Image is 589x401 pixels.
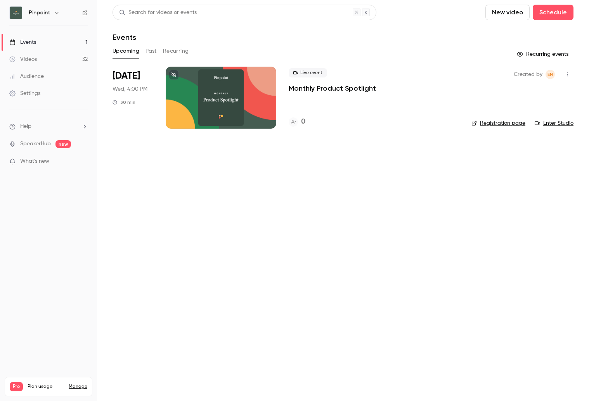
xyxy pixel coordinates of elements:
[535,119,573,127] a: Enter Studio
[55,140,71,148] span: new
[9,89,40,97] div: Settings
[9,55,37,63] div: Videos
[9,38,36,46] div: Events
[301,117,305,127] h4: 0
[20,140,51,148] a: SpeakerHub
[113,70,140,82] span: [DATE]
[485,5,530,20] button: New video
[113,85,147,93] span: Wed, 4:00 PM
[20,122,31,131] span: Help
[533,5,573,20] button: Schedule
[289,84,376,93] a: Monthly Product Spotlight
[289,68,327,77] span: Live event
[113,33,136,42] h1: Events
[10,382,23,391] span: Pro
[28,384,64,390] span: Plan usage
[113,67,153,129] div: Sep 17 Wed, 4:00 PM (Europe/London)
[547,70,553,79] span: EN
[513,48,573,60] button: Recurring events
[146,45,157,57] button: Past
[289,117,305,127] a: 0
[10,7,22,19] img: Pinpoint
[119,9,197,17] div: Search for videos or events
[29,9,50,17] h6: Pinpoint
[113,45,139,57] button: Upcoming
[9,72,44,80] div: Audience
[9,122,88,131] li: help-dropdown-opener
[69,384,87,390] a: Manage
[546,70,555,79] span: Emily Newton-Smith
[113,99,135,105] div: 30 min
[163,45,189,57] button: Recurring
[20,157,49,165] span: What's new
[514,70,542,79] span: Created by
[471,119,525,127] a: Registration page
